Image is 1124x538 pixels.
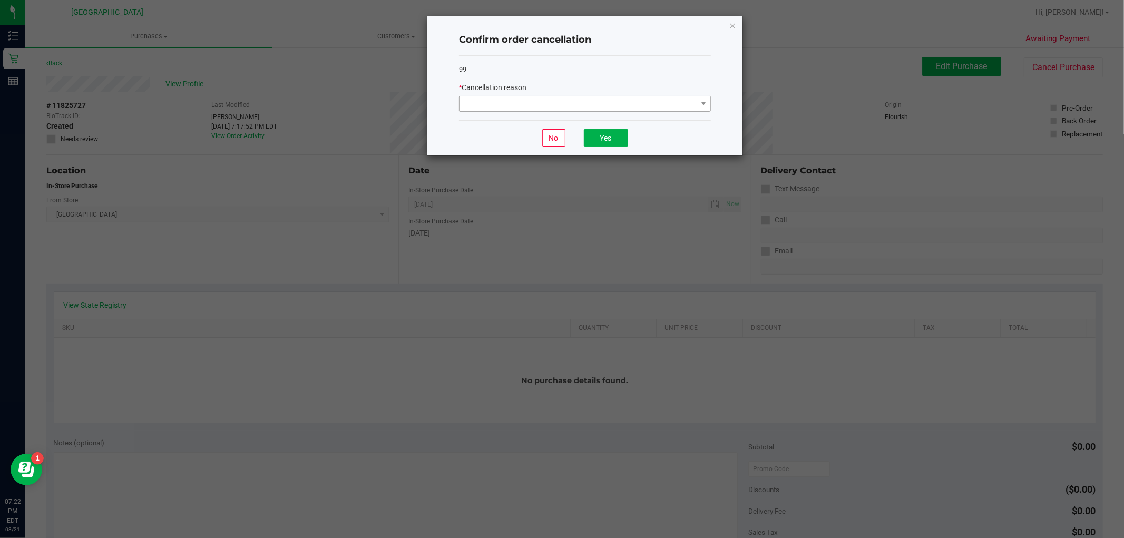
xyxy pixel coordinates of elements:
iframe: Resource center [11,454,42,485]
span: Cancellation reason [462,83,526,92]
h4: Confirm order cancellation [459,33,711,47]
span: 99 [459,65,466,73]
iframe: Resource center unread badge [31,452,44,465]
button: Close [729,19,736,32]
button: Yes [584,129,628,147]
button: No [542,129,565,147]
